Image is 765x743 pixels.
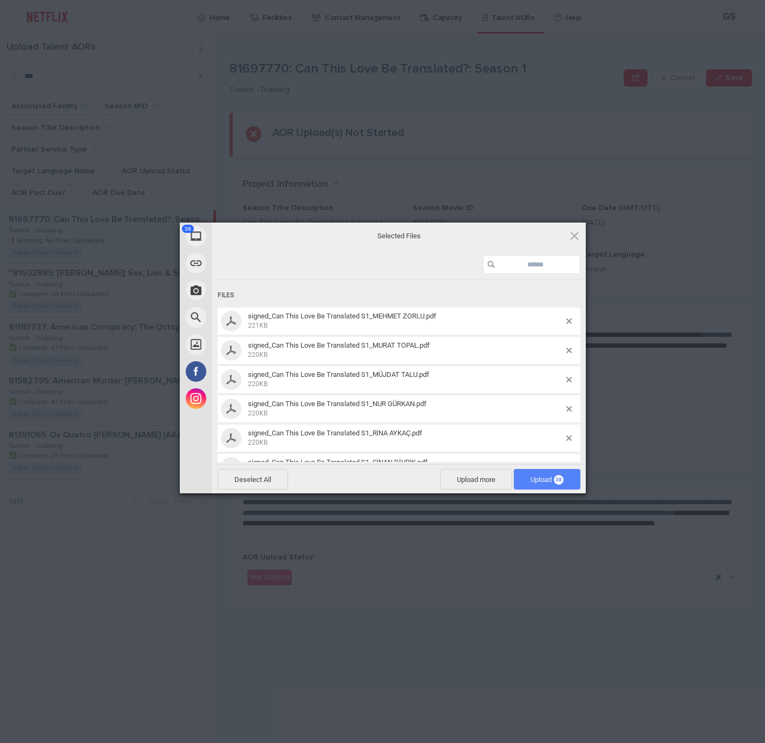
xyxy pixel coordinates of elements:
span: signed_Can This Love Be Translated S1_RİNA AYKAÇ.pdf [248,429,423,437]
span: Deselect All [218,469,288,490]
span: signed_Can This Love Be Translated S1_MURAT TOPAL.pdf [245,341,566,359]
span: Selected Files [291,231,507,241]
span: Upload more [440,469,512,490]
span: Click here or hit ESC to close picker [568,230,580,242]
span: signed_Can This Love Be Translated S1_SİNAN DİVRİK.pdf [245,458,566,476]
div: Web Search [180,304,310,331]
span: signed_Can This Love Be Translated S1_MURAT TOPAL.pdf [248,341,430,349]
div: Instagram [180,385,310,412]
div: Files [218,285,580,305]
span: signed_Can This Love Be Translated S1_RİNA AYKAÇ.pdf [245,429,566,447]
span: signed_Can This Love Be Translated S1_SİNAN DİVRİK.pdf [248,458,428,466]
span: 38 [182,225,194,233]
span: 220KB [248,351,267,359]
span: 220KB [248,409,267,417]
span: signed_Can This Love Be Translated S1_MÜJDAT TALU.pdf [245,370,566,388]
div: Facebook [180,358,310,385]
span: Upload [514,469,580,490]
span: 220KB [248,380,267,388]
div: Take Photo [180,277,310,304]
span: signed_Can This Love Be Translated S1_MÜJDAT TALU.pdf [248,370,429,379]
span: signed_Can This Love Be Translated S1_NUR GÜRKAN.pdf [248,400,427,408]
span: signed_Can This Love Be Translated S1_MEHMET ZORLU.pdf [248,312,436,320]
div: Unsplash [180,331,310,358]
span: 220KB [248,439,267,446]
span: 221KB [248,322,267,329]
span: 38 [554,475,564,485]
span: signed_Can This Love Be Translated S1_NUR GÜRKAN.pdf [245,400,566,418]
div: My Device [180,223,310,250]
span: signed_Can This Love Be Translated S1_MEHMET ZORLU.pdf [245,312,566,330]
span: Upload [531,475,564,484]
div: Link (URL) [180,250,310,277]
